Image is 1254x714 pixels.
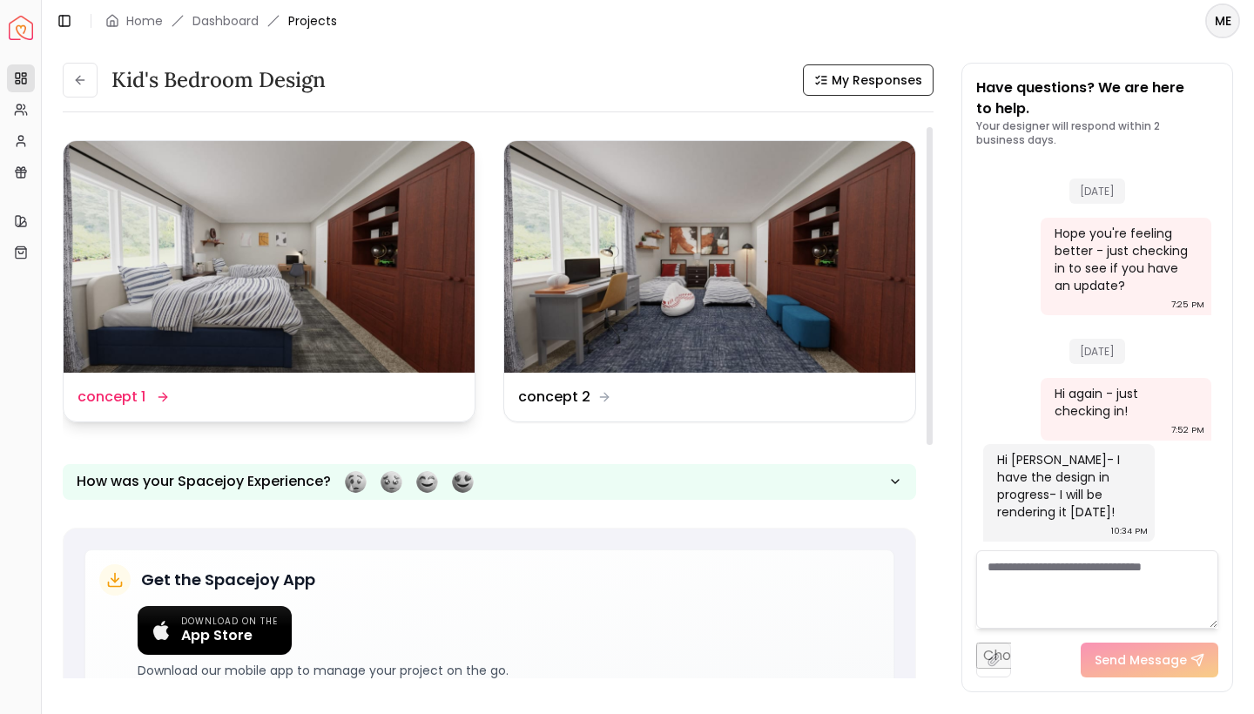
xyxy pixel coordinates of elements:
[181,627,278,644] span: App Store
[9,16,33,40] a: Spacejoy
[1069,339,1125,364] span: [DATE]
[1171,296,1204,313] div: 7:25 PM
[111,66,326,94] h3: Kid's Bedroom design
[1069,178,1125,204] span: [DATE]
[64,141,475,373] img: concept 1
[1055,225,1195,294] div: Hope you're feeling better - just checking in to see if you have an update?
[181,616,278,628] span: Download on the
[192,12,259,30] a: Dashboard
[105,12,337,30] nav: breadcrumb
[997,451,1137,521] div: Hi [PERSON_NAME]- I have the design in progress- I will be rendering it [DATE]!
[976,77,1218,119] p: Have questions? We are here to help.
[803,64,934,96] button: My Responses
[976,119,1218,147] p: Your designer will respond within 2 business days.
[503,140,916,422] a: concept 2concept 2
[138,662,880,679] p: Download our mobile app to manage your project on the go.
[504,141,915,373] img: concept 2
[518,387,590,408] dd: concept 2
[832,71,922,89] span: My Responses
[288,12,337,30] span: Projects
[1207,5,1238,37] span: ME
[78,387,145,408] dd: concept 1
[63,140,475,422] a: concept 1concept 1
[1111,522,1148,540] div: 10:34 PM
[63,464,916,500] button: How was your Spacejoy Experience?Feeling terribleFeeling badFeeling goodFeeling awesome
[1171,421,1204,439] div: 7:52 PM
[77,471,331,492] p: How was your Spacejoy Experience?
[152,621,171,640] img: Apple logo
[9,16,33,40] img: Spacejoy Logo
[141,568,315,592] h5: Get the Spacejoy App
[1055,385,1195,420] div: Hi again - just checking in!
[1205,3,1240,38] button: ME
[138,606,292,656] a: Download on the App Store
[126,12,163,30] a: Home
